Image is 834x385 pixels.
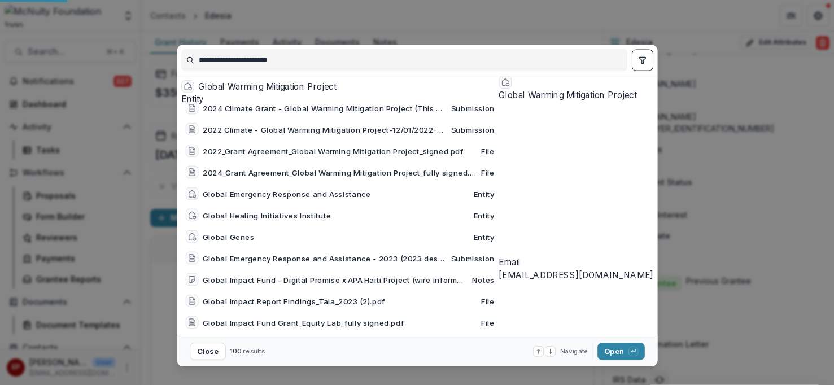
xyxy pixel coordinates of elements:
[481,296,495,305] span: File
[471,275,494,284] span: Notes
[473,189,494,198] span: Entity
[499,89,653,102] div: Global Warming Mitigation Project
[499,270,653,281] a: [EMAIL_ADDRESS][DOMAIN_NAME]
[203,295,385,307] div: Global Impact Report Findings_Tala_2023 (2).pdf
[203,167,477,178] div: 2024_Grant Agreement_Global Warming Mitigation Project_fully signed.pdf
[203,145,464,156] div: 2022_Grant Agreement_Global Warming Mitigation Project_signed.pdf
[481,146,495,155] span: File
[203,102,447,113] div: 2024 Climate Grant - Global Warming Mitigation Project (This grant is awarded to support the Keel...
[203,317,404,328] div: Global Impact Fund Grant_Equity Lab_fully signed.pdf
[481,318,495,327] span: File
[473,211,494,220] span: Entity
[560,347,588,356] span: Navigate
[203,274,468,285] div: Global Impact Fund - Digital Promise x APA Haiti Project (wire information unchanged since last t...
[203,231,254,242] div: Global Genes
[203,188,370,199] div: Global Emergency Response and Assistance
[203,252,447,264] div: Global Emergency Response and Assistance - 2023 (2023 designation JM)
[243,347,265,355] span: results
[190,343,226,360] button: Close
[198,80,494,93] div: Global Warming Mitigation Project
[203,209,331,221] div: Global Healing Initiatives Institute
[632,50,653,71] button: toggle filters
[181,94,204,104] span: Entity
[481,168,495,177] span: File
[499,257,520,268] span: Email
[230,347,241,355] span: 100
[451,125,494,134] span: Submission
[203,124,447,135] div: 2022 Climate - Global Warming Mitigation Project-12/01/2022-12/01/2024
[473,232,494,241] span: Entity
[451,253,494,262] span: Submission
[451,103,494,112] span: Submission
[597,343,645,360] button: Open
